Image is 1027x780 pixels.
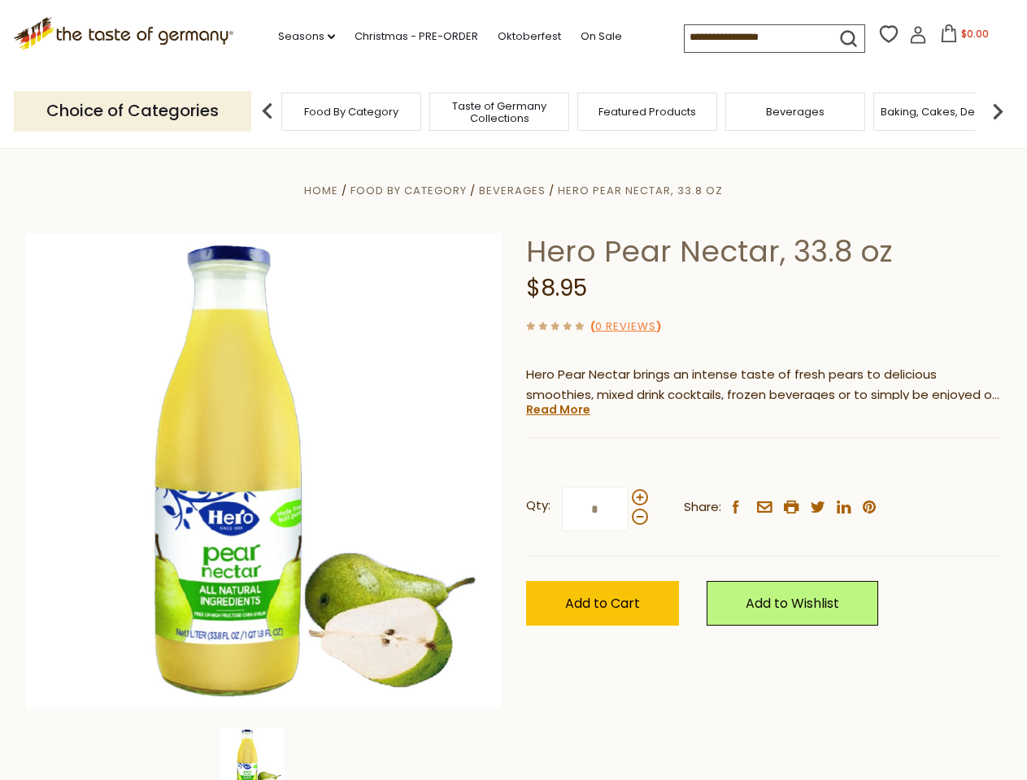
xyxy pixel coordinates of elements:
[355,28,478,45] a: Christmas - PRE-ORDER
[598,106,696,118] a: Featured Products
[304,183,338,198] a: Home
[434,100,564,124] a: Taste of Germany Collections
[930,24,999,49] button: $0.00
[526,581,679,626] button: Add to Cart
[26,233,502,708] img: Hero Pear Nectar, 33.8 oz
[961,27,989,41] span: $0.00
[350,183,467,198] a: Food By Category
[251,95,284,128] img: previous arrow
[595,318,656,336] a: 0 Reviews
[526,233,1002,270] h1: Hero Pear Nectar, 33.8 oz
[766,106,825,118] a: Beverages
[707,581,878,626] a: Add to Wishlist
[304,106,398,118] a: Food By Category
[565,594,640,613] span: Add to Cart
[558,183,723,198] a: Hero Pear Nectar, 33.8 oz
[14,91,251,131] p: Choice of Categories
[581,28,622,45] a: On Sale
[562,487,629,531] input: Qty:
[981,95,1014,128] img: next arrow
[278,28,335,45] a: Seasons
[498,28,561,45] a: Oktoberfest
[526,272,587,304] span: $8.95
[684,497,721,518] span: Share:
[526,496,550,516] strong: Qty:
[590,318,661,334] span: ( )
[479,183,546,198] a: Beverages
[526,401,590,418] a: Read More
[526,365,1002,405] p: Hero Pear Nectar brings an intense taste of fresh pears to delicious smoothies, mixed drink cockt...
[881,106,1007,118] a: Baking, Cakes, Desserts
